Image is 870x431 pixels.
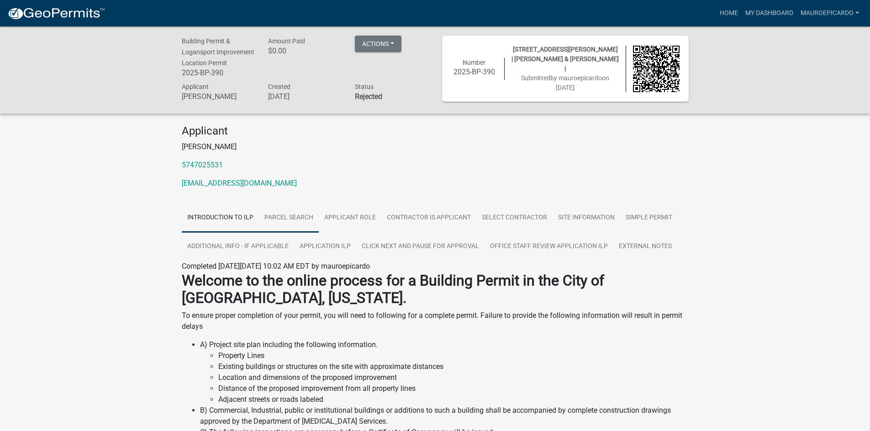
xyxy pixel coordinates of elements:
p: [PERSON_NAME] [182,141,689,152]
a: [EMAIL_ADDRESS][DOMAIN_NAME] [182,179,297,187]
li: Location and dimensions of the proposed improvement [218,372,689,383]
span: Applicant [182,83,209,90]
img: QR code [633,46,680,92]
a: Application ILP [294,232,356,261]
h6: [PERSON_NAME] [182,92,255,101]
a: Site Information [553,203,620,233]
a: Simple Permit [620,203,678,233]
strong: Rejected [355,92,382,101]
li: Distance of the proposed improvement from all property lines [218,383,689,394]
a: Office Staff Review Application ILP [485,232,613,261]
strong: Welcome to the online process for a Building Permit in the City of [GEOGRAPHIC_DATA], [US_STATE]. [182,272,604,306]
span: Amount Paid [268,37,305,45]
a: Click Next and Pause for Approval [356,232,485,261]
h6: 2025-BP-390 [451,68,498,76]
a: Select Contractor [476,203,553,233]
li: Existing buildings or structures on the site with approximate distances [218,361,689,372]
a: Additional Info - If Applicable [182,232,294,261]
a: mauroepicardo [797,5,863,22]
h6: 2025-BP-390 [182,68,255,77]
a: Applicant Role [319,203,381,233]
a: 5747025531 [182,161,223,169]
span: Submitted on [DATE] [521,74,609,91]
li: A) Project site plan including the following information. [200,339,689,405]
button: Actions [355,36,401,52]
a: Home [716,5,742,22]
span: Status [355,83,374,90]
a: Contractor is Applicant [381,203,476,233]
a: External Notes [613,232,677,261]
h6: $0.00 [268,47,341,55]
li: Property Lines [218,350,689,361]
span: Created [268,83,290,90]
h4: Applicant [182,125,689,138]
li: B) Commercial, Industrial, public or institutional buildings or additions to such a building shal... [200,405,689,427]
span: Building Permit & Logansport Improvement Location Permit [182,37,254,67]
span: by mauroepicardo [550,74,602,82]
p: To ensure proper completion of your permit, you will need to following for a complete permit. Fai... [182,310,689,332]
h6: [DATE] [268,92,341,101]
span: Completed [DATE][DATE] 10:02 AM EDT by mauroepicardo [182,262,370,270]
a: My Dashboard [742,5,797,22]
a: Introduction to ILP [182,203,259,233]
li: Adjacent streets or roads labeled [218,394,689,405]
a: Parcel search [259,203,319,233]
span: [STREET_ADDRESS][PERSON_NAME] | [PERSON_NAME] & [PERSON_NAME] | [511,46,619,72]
span: Number [463,59,485,66]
